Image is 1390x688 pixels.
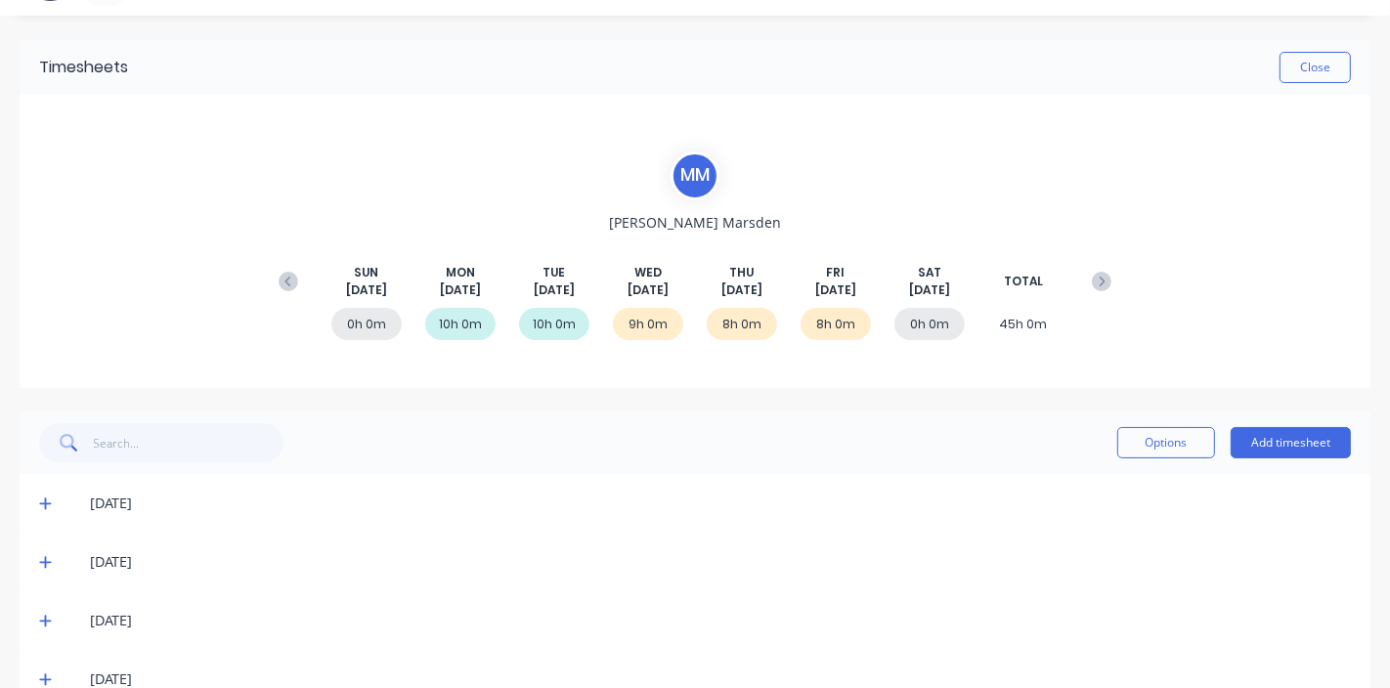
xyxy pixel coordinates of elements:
[730,264,755,281] span: THU
[634,264,662,281] span: WED
[671,151,719,200] div: M M
[331,308,402,340] div: 0h 0m
[815,281,856,299] span: [DATE]
[1280,52,1351,83] button: Close
[609,212,781,233] span: [PERSON_NAME] Marsden
[446,264,475,281] span: MON
[1004,273,1043,290] span: TOTAL
[519,308,589,340] div: 10h 0m
[613,308,683,340] div: 9h 0m
[988,308,1059,340] div: 45h 0m
[721,281,762,299] span: [DATE]
[1231,427,1351,458] button: Add timesheet
[534,281,575,299] span: [DATE]
[39,56,128,79] div: Timesheets
[909,281,950,299] span: [DATE]
[1117,427,1215,458] button: Options
[801,308,871,340] div: 8h 0m
[346,281,387,299] span: [DATE]
[827,264,846,281] span: FRI
[918,264,941,281] span: SAT
[90,610,1351,631] div: [DATE]
[90,493,1351,514] div: [DATE]
[628,281,669,299] span: [DATE]
[707,308,777,340] div: 8h 0m
[94,423,284,462] input: Search...
[425,308,496,340] div: 10h 0m
[90,551,1351,573] div: [DATE]
[894,308,965,340] div: 0h 0m
[543,264,565,281] span: TUE
[354,264,378,281] span: SUN
[440,281,481,299] span: [DATE]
